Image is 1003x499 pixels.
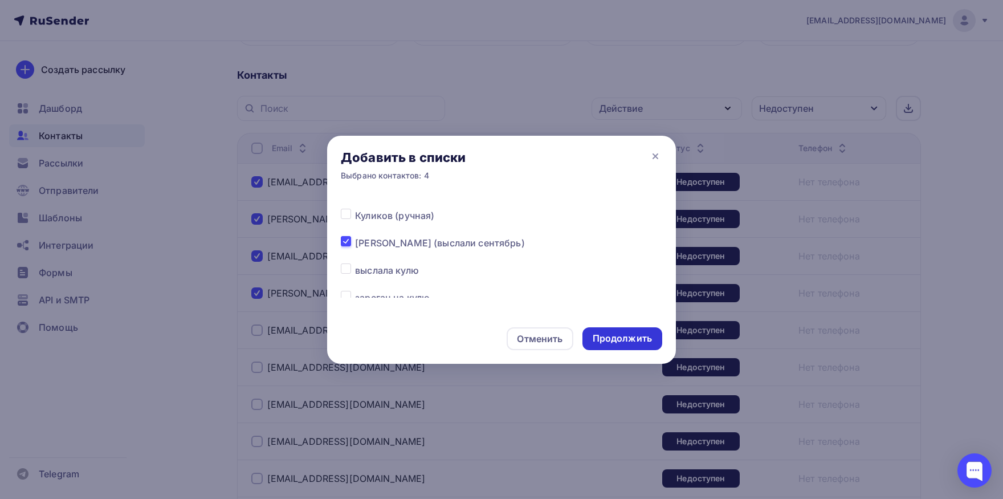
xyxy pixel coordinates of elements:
[593,332,652,345] div: Продолжить
[355,236,524,250] span: [PERSON_NAME] (выслали сентябрь)
[517,332,562,346] div: Отменить
[355,209,434,222] span: Куликов (ручная)
[355,263,419,277] span: выслала кулю
[341,149,466,165] div: Добавить в списки
[355,291,430,305] span: зареган на кулю
[341,170,466,181] div: Выбрано контактов: 4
